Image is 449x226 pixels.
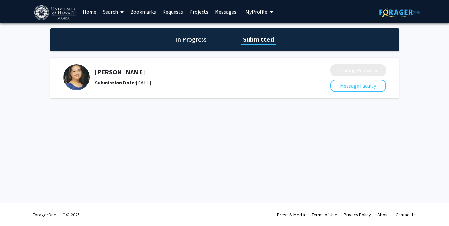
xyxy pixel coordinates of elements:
[277,212,305,218] a: Press & Media
[95,68,296,76] h5: [PERSON_NAME]
[377,212,389,218] a: About
[312,212,337,218] a: Terms of Use
[330,80,386,92] button: Message Faculty
[95,79,136,86] b: Submission Date:
[63,64,90,90] img: Profile Picture
[344,212,371,218] a: Privacy Policy
[330,83,386,89] a: Message Faculty
[159,0,186,23] a: Requests
[100,0,127,23] a: Search
[379,7,420,17] img: ForagerOne Logo
[79,0,100,23] a: Home
[34,5,77,20] img: University of Hawaiʻi at Mānoa Logo
[396,212,417,218] a: Contact Us
[246,8,267,15] span: My Profile
[212,0,240,23] a: Messages
[330,64,386,76] button: Pending Response
[5,197,28,221] iframe: Chat
[186,0,212,23] a: Projects
[127,0,159,23] a: Bookmarks
[95,79,296,86] div: [DATE]
[174,35,208,44] h1: In Progress
[241,35,276,44] h1: Submitted
[33,203,80,226] div: ForagerOne, LLC © 2025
